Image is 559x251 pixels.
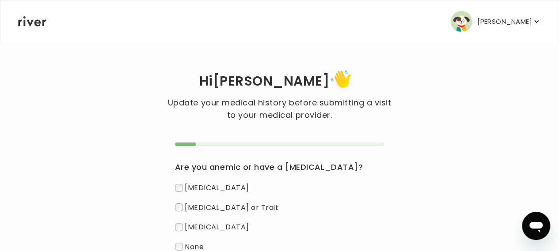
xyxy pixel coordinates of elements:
[175,243,183,251] input: None
[522,212,550,240] iframe: Button to launch messaging window, conversation in progress
[451,11,541,32] button: user avatar[PERSON_NAME]
[175,184,183,192] input: [MEDICAL_DATA]
[175,160,384,174] h3: Are you anemic or have a [MEDICAL_DATA]?
[185,222,249,232] span: [MEDICAL_DATA]
[114,67,445,97] h1: Hi [PERSON_NAME]
[451,11,472,32] img: user avatar
[185,202,278,212] span: [MEDICAL_DATA] or Trait
[164,97,395,121] p: Update your medical history before submitting a visit to your medical provider.
[175,223,183,231] input: [MEDICAL_DATA]
[175,203,183,211] input: [MEDICAL_DATA] or Trait
[185,183,249,193] span: [MEDICAL_DATA]
[477,15,532,28] p: [PERSON_NAME]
